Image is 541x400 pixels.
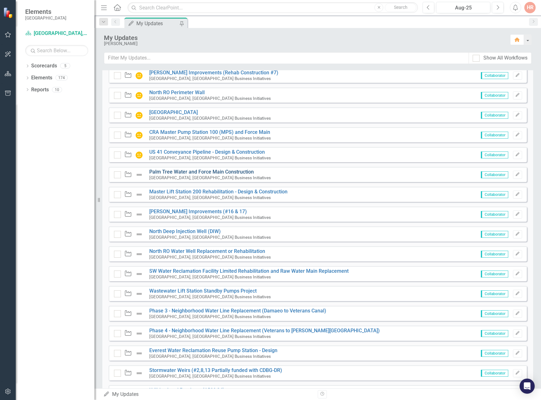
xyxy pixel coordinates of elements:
[481,132,508,139] span: Collaborator
[481,231,508,238] span: Collaborator
[385,3,416,12] button: Search
[135,131,143,139] img: In Progress
[149,228,221,234] a: North Deep Injection Well (DIW)
[149,288,257,294] a: Wastewater Lift Station Standby Pumps Project
[481,72,508,79] span: Collaborator
[149,374,271,379] small: [GEOGRAPHIC_DATA], [GEOGRAPHIC_DATA] Business Initiatives
[524,2,536,13] button: HR
[481,370,508,377] span: Collaborator
[520,379,535,394] div: Open Intercom Messenger
[149,274,271,279] small: [GEOGRAPHIC_DATA], [GEOGRAPHIC_DATA] Business Initiatives
[149,254,271,260] small: [GEOGRAPHIC_DATA], [GEOGRAPHIC_DATA] Business Initiatives
[135,92,143,99] img: In Progress
[135,270,143,278] img: Not Defined
[436,2,490,13] button: Aug-25
[149,129,270,135] a: CRA Master Pump Station 100 (MPS) and Force Main
[104,34,504,41] div: My Updates
[149,367,282,373] a: Stormwater Weirs (#2,8,13 Partially funded with CDBG-DR)
[135,151,143,159] img: In Progress
[135,330,143,337] img: Not Defined
[25,30,88,37] a: [GEOGRAPHIC_DATA], [GEOGRAPHIC_DATA] Business Initiatives
[149,308,326,314] a: Phase 3 - Neighborhood Water Line Replacement (Damaeo to Veterans Canal)
[149,268,349,274] a: SW Water Reclamation Facility Limited Rehabilitation and Raw Water Main Replacement
[135,191,143,198] img: Not Defined
[483,54,527,62] div: Show All Workflows
[481,112,508,119] span: Collaborator
[135,250,143,258] img: Not Defined
[103,391,313,398] div: My Updates
[135,369,143,377] img: Not Defined
[481,211,508,218] span: Collaborator
[135,211,143,218] img: Not Defined
[25,15,66,20] small: [GEOGRAPHIC_DATA]
[31,86,49,94] a: Reports
[149,354,271,359] small: [GEOGRAPHIC_DATA], [GEOGRAPHIC_DATA] Business Initiatives
[135,310,143,317] img: Not Defined
[481,251,508,258] span: Collaborator
[481,290,508,297] span: Collaborator
[135,111,143,119] img: In Progress
[438,4,488,12] div: Aug-25
[55,75,68,81] div: 174
[149,235,271,240] small: [GEOGRAPHIC_DATA], [GEOGRAPHIC_DATA] Business Initiatives
[104,41,504,46] div: [PERSON_NAME]
[149,195,271,200] small: [GEOGRAPHIC_DATA], [GEOGRAPHIC_DATA] Business Initiatives
[394,5,407,10] span: Search
[481,191,508,198] span: Collaborator
[135,72,143,79] img: In Progress
[149,149,265,155] a: US 41 Conveyance Pipeline - Design & Construction
[149,76,271,81] small: [GEOGRAPHIC_DATA], [GEOGRAPHIC_DATA] Business Initiatives
[149,215,271,220] small: [GEOGRAPHIC_DATA], [GEOGRAPHIC_DATA] Business Initiatives
[149,334,271,339] small: [GEOGRAPHIC_DATA], [GEOGRAPHIC_DATA] Business Initiatives
[149,294,271,299] small: [GEOGRAPHIC_DATA], [GEOGRAPHIC_DATA] Business Initiatives
[481,310,508,317] span: Collaborator
[135,350,143,357] img: Not Defined
[481,350,508,357] span: Collaborator
[149,328,380,334] a: Phase 4 - Neighborhood Water Line Replacement (Veterans to [PERSON_NAME][GEOGRAPHIC_DATA])
[481,330,508,337] span: Collaborator
[31,62,57,70] a: Scorecards
[481,171,508,178] span: Collaborator
[149,314,271,319] small: [GEOGRAPHIC_DATA], [GEOGRAPHIC_DATA] Business Initiatives
[149,89,205,95] a: North RO Perimeter Wall
[149,175,271,180] small: [GEOGRAPHIC_DATA], [GEOGRAPHIC_DATA] Business Initiatives
[136,20,178,27] div: My Updates
[128,2,418,13] input: Search ClearPoint...
[25,45,88,56] input: Search Below...
[135,231,143,238] img: Not Defined
[149,248,265,254] a: North RO Water Well Replacement or Rehabilitation
[481,151,508,158] span: Collaborator
[25,8,66,15] span: Elements
[149,116,271,121] small: [GEOGRAPHIC_DATA], [GEOGRAPHIC_DATA] Business Initiatives
[481,92,508,99] span: Collaborator
[149,169,254,175] a: Palm Tree Water and Force Main Construction
[149,96,271,101] small: [GEOGRAPHIC_DATA], [GEOGRAPHIC_DATA] Business Initiatives
[31,74,52,82] a: Elements
[149,209,247,214] a: [PERSON_NAME] Improvements (#16 & 17)
[104,52,469,64] input: Filter My Updates...
[149,189,288,195] a: Master Lift Station 200 Rehabilitation - Design & Construction
[481,271,508,277] span: Collaborator
[135,171,143,179] img: Not Defined
[52,87,62,92] div: 10
[3,7,14,18] img: ClearPoint Strategy
[149,135,271,140] small: [GEOGRAPHIC_DATA], [GEOGRAPHIC_DATA] Business Initiatives
[149,155,271,160] small: [GEOGRAPHIC_DATA], [GEOGRAPHIC_DATA] Business Initiatives
[135,290,143,298] img: Not Defined
[60,63,70,69] div: 5
[149,109,198,115] a: [GEOGRAPHIC_DATA]
[149,70,278,76] a: [PERSON_NAME] Improvements (Rehab Construction #7)
[149,347,277,353] a: Everest Water Reclamation Reuse Pump Station - Design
